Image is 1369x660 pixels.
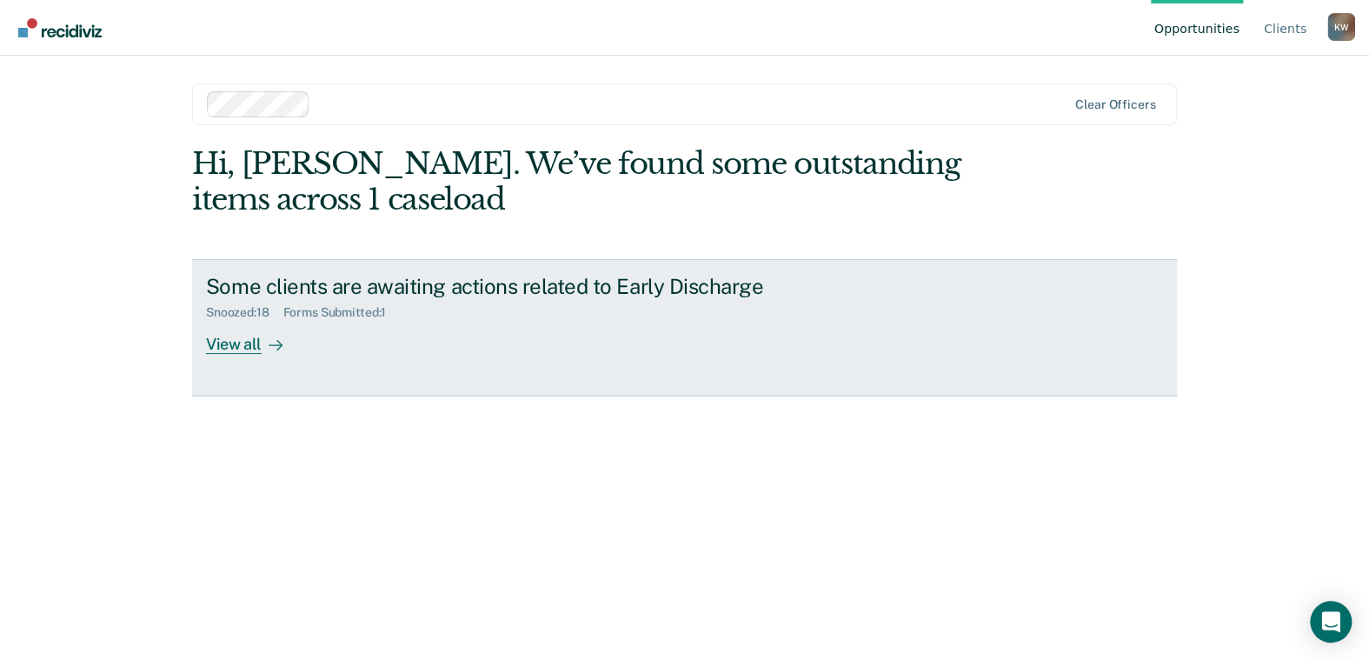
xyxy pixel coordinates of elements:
div: Snoozed : 18 [206,305,283,320]
a: Some clients are awaiting actions related to Early DischargeSnoozed:18Forms Submitted:1View all [192,259,1177,397]
div: Open Intercom Messenger [1310,601,1352,643]
div: Hi, [PERSON_NAME]. We’ve found some outstanding items across 1 caseload [192,146,980,217]
div: View all [206,320,303,354]
button: Profile dropdown button [1327,13,1355,41]
img: Recidiviz [18,18,102,37]
div: Clear officers [1075,97,1155,112]
div: Forms Submitted : 1 [283,305,401,320]
div: K W [1327,13,1355,41]
div: Some clients are awaiting actions related to Early Discharge [206,274,816,299]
